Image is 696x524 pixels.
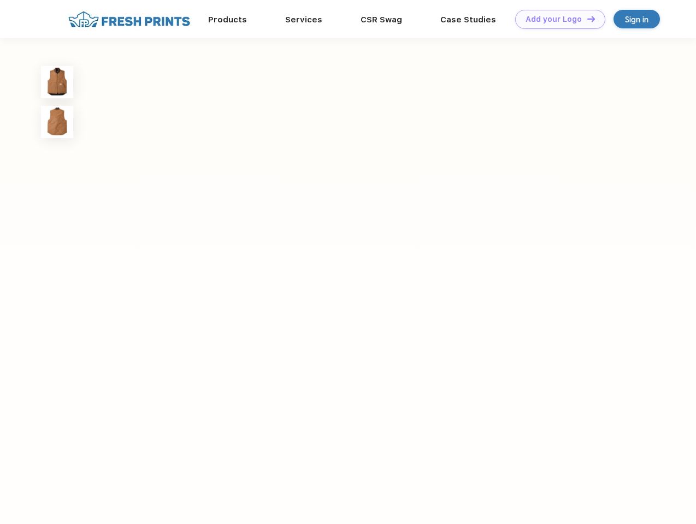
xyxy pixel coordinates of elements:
[41,66,73,98] img: func=resize&h=100
[208,15,247,25] a: Products
[41,106,73,138] img: func=resize&h=100
[587,16,595,22] img: DT
[614,10,660,28] a: Sign in
[625,13,648,26] div: Sign in
[526,15,582,24] div: Add your Logo
[65,10,193,29] img: fo%20logo%202.webp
